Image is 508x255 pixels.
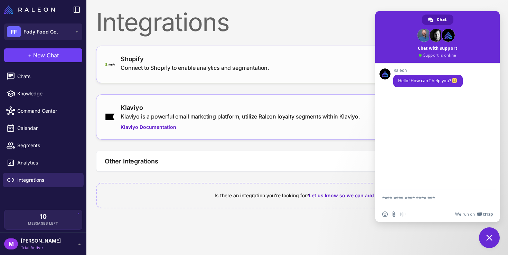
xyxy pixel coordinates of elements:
[4,23,82,40] button: FFFody Food Co.
[96,151,498,171] button: Other Integrations
[3,138,84,153] a: Segments
[17,124,78,132] span: Calendar
[21,245,61,251] span: Trial Active
[17,73,78,80] span: Chats
[17,90,78,97] span: Knowledge
[483,211,493,217] span: Crisp
[7,26,21,37] div: FF
[17,176,78,184] span: Integrations
[17,142,78,149] span: Segments
[33,51,59,59] span: New Chat
[121,64,269,72] div: Connect to Shopify to enable analytics and segmentation.
[437,15,446,25] span: Chat
[3,104,84,118] a: Command Center
[3,155,84,170] a: Analytics
[455,211,475,217] span: We run on
[21,237,61,245] span: [PERSON_NAME]
[23,28,58,36] span: Fody Food Co.
[17,107,78,115] span: Command Center
[121,54,269,64] div: Shopify
[17,159,78,167] span: Analytics
[105,113,115,121] img: klaviyo.png
[121,112,360,121] div: Klaviyo is a powerful email marketing platform, utilize Raleon loyalty segments within Klaviyo.
[4,238,18,249] div: M
[398,78,458,84] span: Hello! How can I help you?
[121,123,360,131] a: Klaviyo Documentation
[455,211,493,217] a: We run onCrisp
[105,63,115,66] img: shopify-logo-primary-logo-456baa801ee66a0a435671082365958316831c9960c480451dd0330bcdae304f.svg
[105,192,489,199] div: Is there an integration you're looking for?
[3,69,84,84] a: Chats
[28,221,58,226] span: Messages Left
[422,15,453,25] a: Chat
[3,86,84,101] a: Knowledge
[3,173,84,187] a: Integrations
[382,211,388,217] span: Insert an emoji
[105,157,158,166] h3: Other Integrations
[4,48,82,62] button: +New Chat
[96,10,498,35] div: Integrations
[382,189,479,207] textarea: Compose your message...
[391,211,397,217] span: Send a file
[28,51,32,59] span: +
[40,214,47,220] span: 10
[400,211,406,217] span: Audio message
[4,6,55,14] img: Raleon Logo
[479,227,500,248] a: Close chat
[3,121,84,135] a: Calendar
[121,103,360,112] div: Klaviyo
[393,68,463,73] span: Raleon
[309,192,380,198] span: Let us know so we can add it!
